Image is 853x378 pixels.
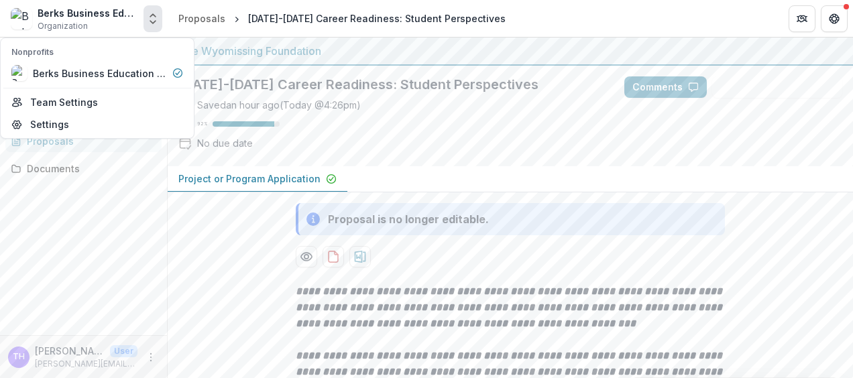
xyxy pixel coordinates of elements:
button: Comments [624,76,707,98]
div: Berks Business Education Coalition [38,6,138,20]
a: Proposals [5,130,162,152]
button: Open entity switcher [144,5,162,32]
p: [PERSON_NAME] [35,344,105,358]
div: Proposals [27,134,151,148]
p: User [110,345,137,357]
button: download-proposal [349,246,371,267]
button: Answer Suggestions [712,76,842,98]
div: No due date [197,136,253,150]
p: 92 % [197,119,207,129]
div: Terri Hill [13,353,25,361]
a: Documents [5,157,162,180]
button: Get Help [821,5,848,32]
div: [DATE]-[DATE] Career Readiness: Student Perspectives [248,11,506,25]
p: Project or Program Application [178,172,321,186]
a: Proposals [173,9,231,28]
div: Saved an hour ago ( Today @ 4:26pm ) [197,98,361,112]
div: Documents [27,162,151,176]
span: Organization [38,20,88,32]
div: Proposal is no longer editable. [328,211,489,227]
img: Berks Business Education Coalition [11,8,32,29]
button: Partners [789,5,815,32]
button: download-proposal [323,246,344,267]
button: Preview 2eab7838-cfdc-4a80-afd1-dc4e7f39fb5e-0.pdf [296,246,317,267]
h2: [DATE]-[DATE] Career Readiness: Student Perspectives [178,76,603,92]
div: Proposals [178,11,225,25]
p: [PERSON_NAME][EMAIL_ADDRESS][DOMAIN_NAME] [35,358,137,370]
div: The Wyomissing Foundation [178,43,842,59]
button: More [143,349,159,365]
nav: breadcrumb [173,9,511,28]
